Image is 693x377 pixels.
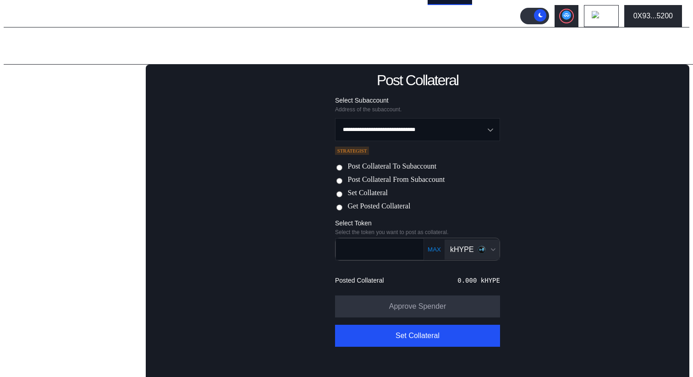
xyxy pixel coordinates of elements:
[335,219,500,227] div: Select Token
[16,91,59,99] div: Subaccounts
[633,12,673,20] div: 0X93...5200
[13,149,143,162] div: Set Loan Fees
[624,5,682,27] button: 0X93...5200
[347,189,388,198] label: Set Collateral
[335,276,384,284] div: Posted Collateral
[592,11,602,21] img: chain logo
[16,181,76,190] div: Balance Collateral
[445,240,500,260] button: Open menu for selecting token for payment
[425,246,444,253] button: MAX
[13,119,143,131] div: Withdraw to Lender
[457,277,500,284] div: 0.000 kHYPE
[16,166,47,175] div: Collateral
[335,325,500,347] button: Set Collateral
[478,246,486,254] img: khype.png
[11,38,82,55] div: Admin Page
[482,248,487,254] img: hyperevm-CUbfO1az.svg
[335,295,500,317] button: Approve Spender
[584,5,619,27] button: chain logo
[22,194,128,205] div: Post Collateral
[347,175,445,185] label: Post Collateral From Subaccount
[450,246,474,254] div: kHYPE
[347,202,410,212] label: Get Posted Collateral
[13,134,143,147] div: Set Withdrawal
[335,147,369,155] div: STRATEGIST
[347,162,436,172] label: Post Collateral To Subaccount
[335,106,500,113] div: Address of the subaccount.
[335,229,500,235] div: Select the token you want to post as collateral.
[16,106,36,115] div: Loans
[16,76,62,84] div: Lending Pools
[377,72,458,89] div: Post Collateral
[335,96,500,104] div: Select Subaccount
[335,118,500,141] button: Open menu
